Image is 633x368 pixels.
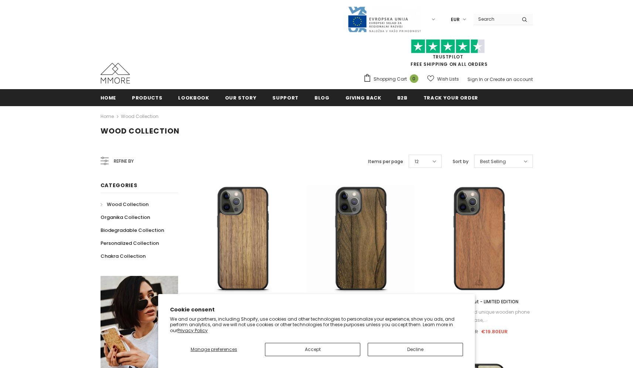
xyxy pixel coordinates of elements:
span: Chakra Collection [101,253,146,260]
a: Shopping Cart 0 [363,74,422,85]
label: Items per page [368,158,403,165]
span: Biodegradable Collection [101,227,164,234]
span: Best Selling [480,158,506,165]
span: Refine by [114,157,134,165]
input: Search Site [474,14,516,24]
img: MMORE Cases [101,63,130,84]
a: Sign In [467,76,483,82]
button: Decline [368,343,463,356]
span: Blog [314,94,330,101]
img: Trust Pilot Stars [411,39,485,54]
span: support [272,94,299,101]
a: Create an account [490,76,533,82]
span: B2B [397,94,408,101]
a: support [272,89,299,106]
a: Personalized Collection [101,237,159,250]
span: FREE SHIPPING ON ALL ORDERS [363,43,533,67]
span: Our Story [225,94,257,101]
span: 0 [410,74,418,83]
p: We and our partners, including Shopify, use cookies and other technologies to personalize your ex... [170,316,463,334]
a: Lookbook [178,89,209,106]
span: Home [101,94,116,101]
img: Javni Razpis [347,6,421,33]
span: Track your order [423,94,478,101]
span: Products [132,94,162,101]
a: Wood Collection [101,198,149,211]
a: Chakra Collection [101,250,146,263]
a: Wood Collection [121,113,159,119]
a: Javni Razpis [347,16,421,22]
a: Organika Collection [101,211,150,224]
button: Accept [265,343,360,356]
span: EUR [451,16,460,23]
span: €19.80EUR [481,328,508,335]
a: Home [101,112,114,121]
span: Wish Lists [437,75,459,83]
label: Sort by [453,158,469,165]
a: Trustpilot [433,54,463,60]
span: €26.90EUR [450,328,478,335]
h2: Cookie consent [170,306,463,314]
span: Personalized Collection [101,240,159,247]
div: If you want a fine and unique wooden phone case,... [425,308,532,324]
a: Giving back [346,89,381,106]
span: or [484,76,489,82]
span: Categories [101,182,137,189]
button: Manage preferences [170,343,258,356]
a: Blog [314,89,330,106]
a: Track your order [423,89,478,106]
span: European Walnut - LIMITED EDITION [440,298,518,305]
a: Our Story [225,89,257,106]
a: Products [132,89,162,106]
span: Giving back [346,94,381,101]
a: European Walnut - LIMITED EDITION [425,298,532,306]
span: Wood Collection [101,126,180,136]
a: Wish Lists [427,72,459,85]
span: 12 [415,158,419,165]
span: Shopping Cart [374,75,407,83]
a: Home [101,89,116,106]
span: Wood Collection [107,201,149,208]
span: Organika Collection [101,214,150,221]
a: B2B [397,89,408,106]
a: Biodegradable Collection [101,224,164,237]
span: Lookbook [178,94,209,101]
a: Privacy Policy [177,327,208,334]
span: Manage preferences [191,346,237,352]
